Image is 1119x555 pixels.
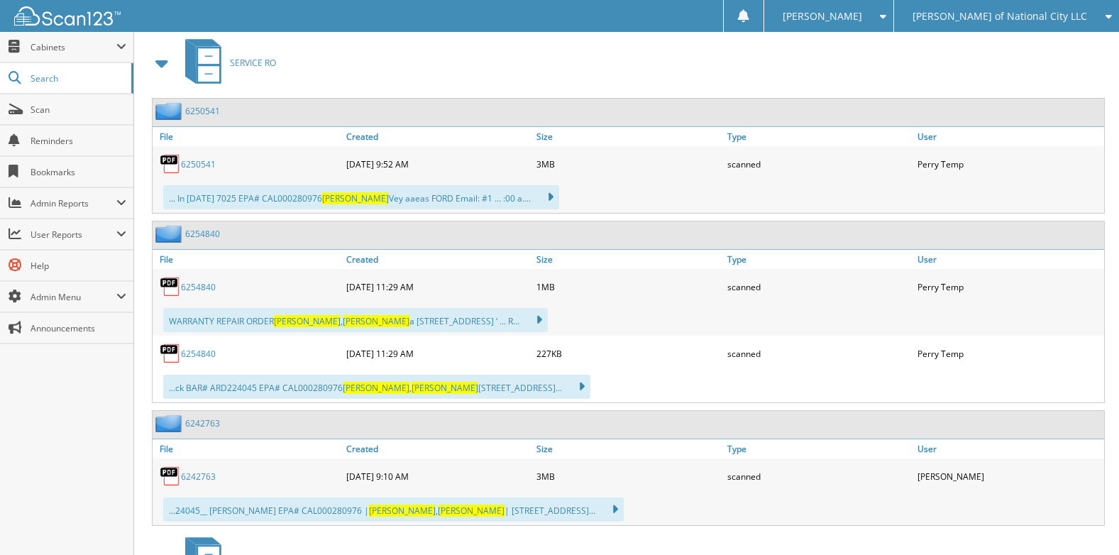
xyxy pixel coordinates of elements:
[533,339,723,368] div: 227KB
[230,57,276,69] span: SERVICE RO
[177,35,276,91] a: SERVICE RO
[155,102,185,120] img: folder2.png
[160,343,181,364] img: PDF.png
[724,339,914,368] div: scanned
[343,250,533,269] a: Created
[185,417,220,429] a: 6242763
[1048,487,1119,555] iframe: Chat Widget
[153,127,343,146] a: File
[155,225,185,243] img: folder2.png
[533,150,723,178] div: 3MB
[343,462,533,490] div: [DATE] 9:10 AM
[724,462,914,490] div: scanned
[322,192,389,204] span: [PERSON_NAME]
[153,439,343,458] a: File
[31,104,126,116] span: Scan
[343,339,533,368] div: [DATE] 11:29 AM
[181,158,216,170] a: 6250541
[412,382,478,394] span: [PERSON_NAME]
[343,273,533,301] div: [DATE] 11:29 AM
[31,322,126,334] span: Announcements
[914,273,1104,301] div: Perry Temp
[181,281,216,293] a: 6254840
[724,273,914,301] div: scanned
[31,41,116,53] span: Cabinets
[533,127,723,146] a: Size
[163,375,590,399] div: ...ck BAR# ARD224045 EPA# CAL000280976 , [STREET_ADDRESS]...
[724,150,914,178] div: scanned
[724,250,914,269] a: Type
[163,308,548,332] div: WARRANTY REPAIR ORDER , a [STREET_ADDRESS] ‘ ... R...
[343,127,533,146] a: Created
[31,197,116,209] span: Admin Reports
[153,250,343,269] a: File
[783,12,862,21] span: [PERSON_NAME]
[185,105,220,117] a: 6250541
[31,229,116,241] span: User Reports
[155,414,185,432] img: folder2.png
[914,339,1104,368] div: Perry Temp
[343,382,409,394] span: [PERSON_NAME]
[914,250,1104,269] a: User
[438,505,505,517] span: [PERSON_NAME]
[533,439,723,458] a: Size
[181,471,216,483] a: 6242763
[913,12,1087,21] span: [PERSON_NAME] of National City LLC
[163,185,559,209] div: ... In [DATE] 7025 EPA# CAL000280976 Vey aaeas FORD Email: #1 ... :00 a....
[31,291,116,303] span: Admin Menu
[533,250,723,269] a: Size
[160,276,181,297] img: PDF.png
[31,260,126,272] span: Help
[914,439,1104,458] a: User
[533,273,723,301] div: 1MB
[343,150,533,178] div: [DATE] 9:52 AM
[343,439,533,458] a: Created
[724,439,914,458] a: Type
[914,150,1104,178] div: Perry Temp
[163,498,624,522] div: ...24045__ [PERSON_NAME] EPA# CAL000280976 | , | [STREET_ADDRESS]...
[160,153,181,175] img: PDF.png
[274,315,341,327] span: [PERSON_NAME]
[343,315,409,327] span: [PERSON_NAME]
[914,462,1104,490] div: [PERSON_NAME]
[181,348,216,360] a: 6254840
[14,6,121,26] img: scan123-logo-white.svg
[724,127,914,146] a: Type
[533,462,723,490] div: 3MB
[369,505,436,517] span: [PERSON_NAME]
[160,466,181,487] img: PDF.png
[914,127,1104,146] a: User
[185,228,220,240] a: 6254840
[31,72,124,84] span: Search
[31,166,126,178] span: Bookmarks
[31,135,126,147] span: Reminders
